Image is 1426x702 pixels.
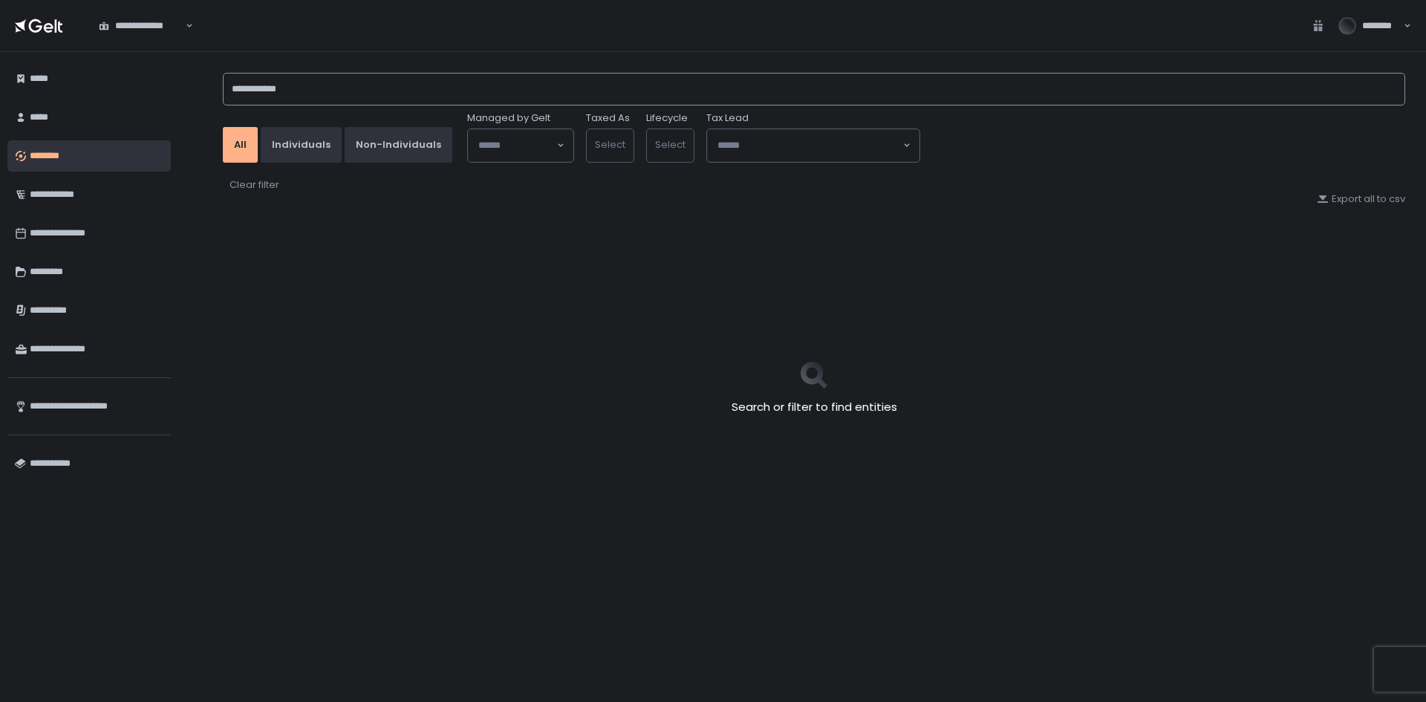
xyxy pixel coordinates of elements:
button: All [223,127,258,163]
input: Search for option [183,19,184,33]
span: Managed by Gelt [467,111,550,125]
button: Export all to csv [1317,192,1405,206]
span: Select [655,137,686,152]
button: Clear filter [229,178,280,192]
div: Search for option [89,10,193,42]
input: Search for option [717,138,902,153]
span: Tax Lead [706,111,749,125]
div: All [234,138,247,152]
div: Individuals [272,138,331,152]
div: Search for option [468,129,573,162]
h2: Search or filter to find entities [732,399,897,416]
div: Non-Individuals [356,138,441,152]
input: Search for option [478,138,556,153]
button: Individuals [261,127,342,163]
label: Lifecycle [646,111,688,125]
button: Non-Individuals [345,127,452,163]
div: Clear filter [229,178,279,192]
div: Search for option [707,129,919,162]
span: Select [595,137,625,152]
label: Taxed As [586,111,630,125]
